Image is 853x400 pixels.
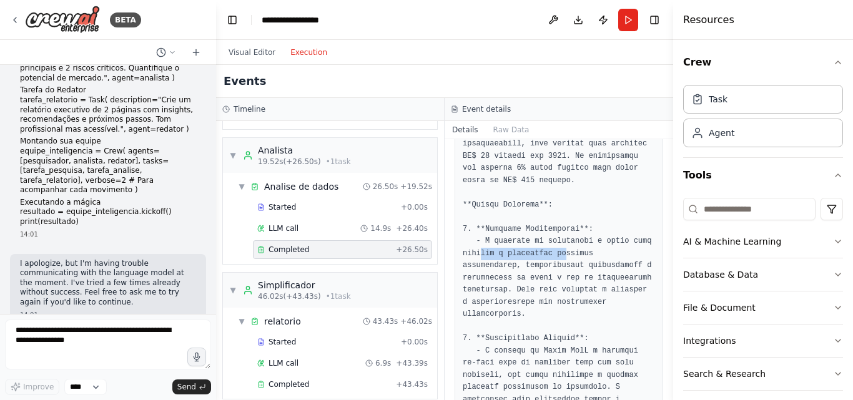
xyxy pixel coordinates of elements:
span: ▼ [229,150,237,160]
button: Click to speak your automation idea [187,348,206,366]
button: Database & Data [683,258,843,291]
span: Send [177,382,196,392]
span: + 19.52s [400,182,432,192]
span: + 0.00s [401,337,428,347]
div: Agent [709,127,734,139]
span: LLM call [269,358,298,368]
button: Hide right sidebar [646,11,663,29]
button: Raw Data [486,121,537,139]
div: Analise de dados [264,180,338,193]
span: LLM call [269,223,298,233]
h1: Montando sua equipe [20,137,196,147]
button: Improve [5,379,59,395]
span: + 26.40s [396,223,428,233]
span: + 0.00s [401,202,428,212]
button: Crew [683,45,843,80]
span: Started [269,337,296,347]
span: Started [269,202,296,212]
span: 6.9s [375,358,391,368]
p: resultado = equipe_inteligencia.kickoff() print(resultado) [20,207,196,227]
h3: Event details [462,104,511,114]
span: Completed [269,245,309,255]
div: BETA [110,12,141,27]
span: + 43.39s [396,358,428,368]
span: 26.50s [373,182,398,192]
button: Execution [283,45,335,60]
div: Simplificador [258,279,351,291]
button: Tools [683,158,843,193]
h1: Tarefa do Redator [20,85,196,95]
button: Hide left sidebar [224,11,241,29]
button: File & Document [683,291,843,324]
span: 46.02s (+43.43s) [258,291,321,301]
button: Integrations [683,324,843,357]
span: + 43.43s [396,379,428,389]
div: Analista [258,144,351,157]
button: Visual Editor [221,45,283,60]
span: ▼ [238,182,245,192]
button: Details [445,121,486,139]
div: relatorio [264,315,301,328]
div: Task [709,93,727,105]
span: + 26.50s [396,245,428,255]
img: Logo [25,6,100,34]
span: ▼ [229,285,237,295]
p: tarefa_relatorio = Task( description="Crie um relatório executivo de 2 páginas com insights, reco... [20,95,196,134]
h1: Executando a mágica [20,198,196,208]
button: Start a new chat [186,45,206,60]
div: 14:01 [20,230,196,239]
span: Improve [23,382,54,392]
button: AI & Machine Learning [683,225,843,258]
span: • 1 task [326,291,351,301]
nav: breadcrumb [262,14,338,26]
h3: Timeline [234,104,265,114]
h4: Resources [683,12,734,27]
h2: Events [224,72,266,90]
span: 14.9s [370,223,391,233]
span: ▼ [238,316,245,326]
button: Send [172,379,211,394]
button: Search & Research [683,358,843,390]
p: equipe_inteligencia = Crew( agents=[pesquisador, analista, redator], tasks=[tarefa_pesquisa, tare... [20,147,196,195]
div: Crew [683,80,843,157]
span: Completed [269,379,309,389]
button: Switch to previous chat [151,45,181,60]
div: 14:01 [20,310,196,320]
p: I apologize, but I'm having trouble communicating with the language model at the moment. I've tri... [20,259,196,308]
span: + 46.02s [400,316,432,326]
span: • 1 task [326,157,351,167]
span: 19.52s (+26.50s) [258,157,321,167]
span: 43.43s [373,316,398,326]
